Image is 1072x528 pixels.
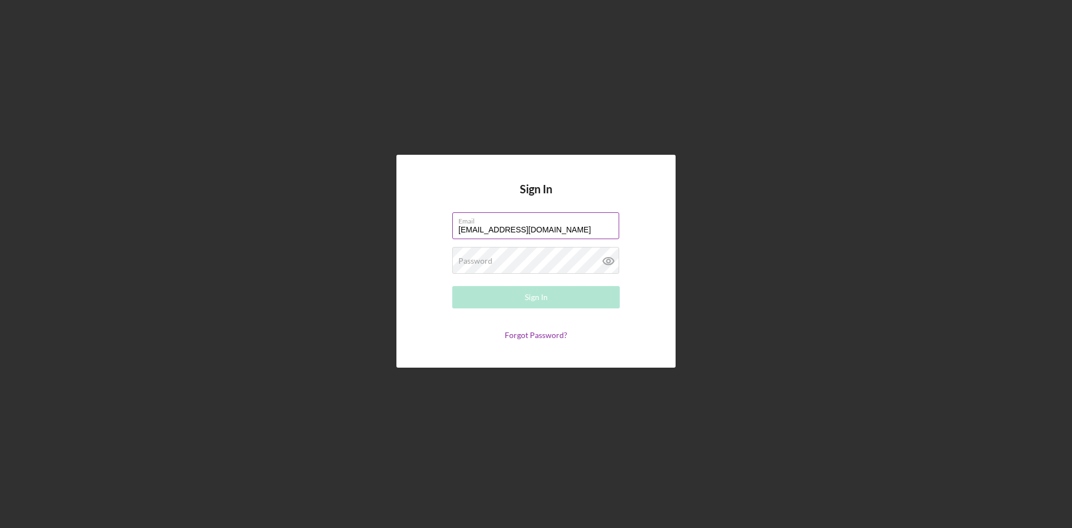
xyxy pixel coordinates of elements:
button: Sign In [452,286,620,308]
label: Email [458,213,619,225]
a: Forgot Password? [505,330,567,340]
div: Sign In [525,286,548,308]
h4: Sign In [520,183,552,212]
label: Password [458,256,492,265]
